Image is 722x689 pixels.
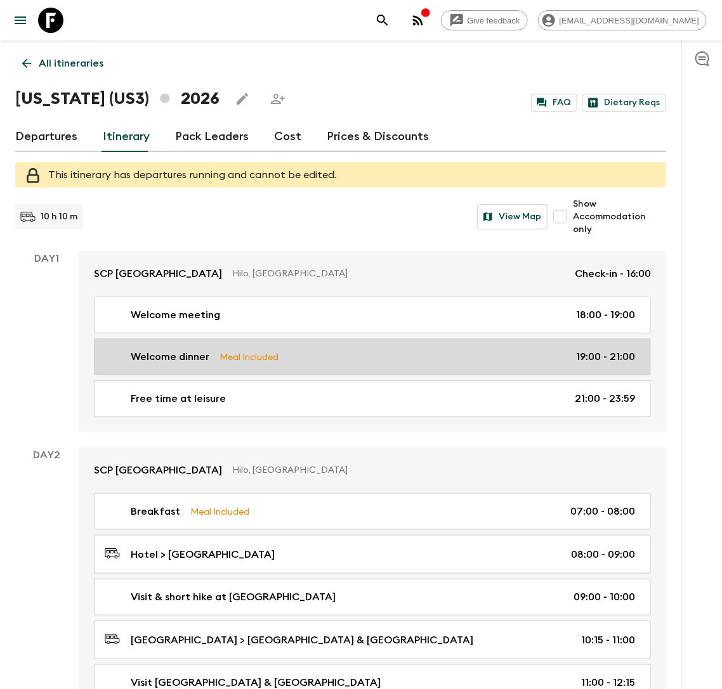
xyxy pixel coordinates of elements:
[576,307,635,323] p: 18:00 - 19:00
[39,56,103,71] p: All itineraries
[15,251,79,266] p: Day 1
[230,86,255,112] button: Edit this itinerary
[461,16,527,25] span: Give feedback
[190,505,249,518] p: Meal Included
[94,338,651,375] a: Welcome dinnerMeal Included19:00 - 21:00
[220,350,279,364] p: Meal Included
[370,8,395,33] button: search adventures
[131,349,209,364] p: Welcome dinner
[131,589,336,605] p: Visit & short hike at [GEOGRAPHIC_DATA]
[94,463,222,478] p: SCP [GEOGRAPHIC_DATA]
[94,535,651,574] a: Hotel > [GEOGRAPHIC_DATA]08:00 - 09:00
[15,122,77,152] a: Departures
[175,122,249,152] a: Pack Leaders
[131,504,180,519] p: Breakfast
[232,464,641,477] p: Hilo, [GEOGRAPHIC_DATA]
[570,504,635,519] p: 07:00 - 08:00
[581,633,635,648] p: 10:15 - 11:00
[15,448,79,463] p: Day 2
[573,198,666,236] span: Show Accommodation only
[531,94,577,112] a: FAQ
[575,391,635,406] p: 21:00 - 23:59
[15,51,110,76] a: All itineraries
[79,251,666,297] a: SCP [GEOGRAPHIC_DATA]Hilo, [GEOGRAPHIC_DATA]Check-in - 16:00
[94,266,222,281] p: SCP [GEOGRAPHIC_DATA]
[274,122,301,152] a: Cost
[477,204,548,229] button: View Map
[575,266,651,281] p: Check-in - 16:00
[41,210,77,223] p: 10 h 10 m
[571,547,635,562] p: 08:00 - 09:00
[538,10,707,30] div: [EMAIL_ADDRESS][DOMAIN_NAME]
[553,16,706,25] span: [EMAIL_ADDRESS][DOMAIN_NAME]
[327,122,429,152] a: Prices & Discounts
[94,579,651,615] a: Visit & short hike at [GEOGRAPHIC_DATA]09:00 - 10:00
[582,94,666,112] a: Dietary Reqs
[131,633,473,648] p: [GEOGRAPHIC_DATA] > [GEOGRAPHIC_DATA] & [GEOGRAPHIC_DATA]
[79,448,666,493] a: SCP [GEOGRAPHIC_DATA]Hilo, [GEOGRAPHIC_DATA]
[103,122,150,152] a: Itinerary
[232,267,565,280] p: Hilo, [GEOGRAPHIC_DATA]
[131,547,275,562] p: Hotel > [GEOGRAPHIC_DATA]
[94,493,651,530] a: BreakfastMeal Included07:00 - 08:00
[15,86,220,112] h1: [US_STATE] (US3) 2026
[576,349,635,364] p: 19:00 - 21:00
[265,86,291,112] span: Share this itinerary
[94,621,651,659] a: [GEOGRAPHIC_DATA] > [GEOGRAPHIC_DATA] & [GEOGRAPHIC_DATA]10:15 - 11:00
[131,307,220,323] p: Welcome meeting
[8,8,33,33] button: menu
[94,380,651,417] a: Free time at leisure21:00 - 23:59
[94,297,651,333] a: Welcome meeting18:00 - 19:00
[574,589,635,605] p: 09:00 - 10:00
[48,170,336,180] span: This itinerary has departures running and cannot be edited.
[131,391,226,406] p: Free time at leisure
[441,10,528,30] a: Give feedback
